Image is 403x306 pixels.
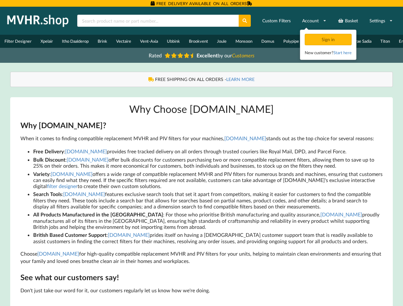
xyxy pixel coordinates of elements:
[33,191,62,197] span: Search Tools
[298,15,331,26] a: Account
[108,232,150,238] a: [DOMAIN_NAME]
[51,171,93,177] a: [DOMAIN_NAME]
[20,250,383,265] p: Choose for high-quality compatible replacement MVHR and PIV filters for your units, helping to ma...
[33,210,383,231] li: : For those who prioritise British manufacturing and quality assurance, proudly manufactures all ...
[33,156,383,170] li: : offer bulk discounts for customers purchasing two or more compatible replacement filters, allow...
[136,35,162,48] a: Vent-Axia
[33,231,383,245] li: : prides itself on having a [DEMOGRAPHIC_DATA] customer support team that is readily available to...
[33,232,107,238] span: British Based Customer Support
[305,34,352,45] div: Sign in
[342,35,376,48] a: Heatrae Sadia
[184,35,213,48] a: Brookvent
[334,15,362,26] a: Basket
[365,15,397,26] a: Settings
[231,35,257,48] a: Monsoon
[279,35,303,48] a: Polypipe
[67,157,108,163] a: [DOMAIN_NAME]
[93,35,112,48] a: Brink
[226,76,255,82] a: LEARN MORE
[333,50,352,55] a: Start here
[257,35,279,48] a: Domus
[305,49,352,56] div: New customer?
[36,35,57,48] a: Xpelair
[320,211,362,217] a: [DOMAIN_NAME]
[20,135,383,142] p: When it comes to finding compatible replacement MVHR and PIV filters for your machines, stands ou...
[20,287,383,294] p: Don't just take our word for it, our customers regularly let us know how we're doing.
[20,102,383,115] h1: Why Choose [DOMAIN_NAME]
[33,157,65,163] span: Bulk Discount
[37,251,79,257] a: [DOMAIN_NAME]
[197,52,218,58] b: Excellent
[258,15,295,26] a: Custom Filters
[20,273,383,282] h2: See what our customers say!
[33,211,163,217] span: All Products Manufactured in the [GEOGRAPHIC_DATA]
[65,148,107,154] a: [DOMAIN_NAME]
[4,13,71,29] img: mvhr.shop.png
[213,35,231,48] a: Joule
[20,120,383,130] h2: Why [DOMAIN_NAME]?
[33,148,64,154] span: Free Delivery
[33,170,383,190] li: : offers a wide range of compatible replacement MVHR and PIV filters for numerous brands and mach...
[144,50,259,61] a: Rated Excellentby ourCustomers
[305,37,353,42] a: Sign in
[63,191,105,197] a: [DOMAIN_NAME]
[33,171,49,177] span: Variety
[376,35,394,48] a: Titon
[33,147,383,156] li: : provides free tracked delivery on all orders through trusted couriers like Royal Mail, DPD, and...
[112,35,136,48] a: Vectaire
[77,15,239,27] input: Search product name or part number...
[224,135,266,141] a: [DOMAIN_NAME]
[17,76,386,83] div: FREE SHIPPING ON ALL ORDERS -
[33,190,383,210] li: : features exclusive search tools that set it apart from competitors, making it easier for custom...
[149,52,162,58] span: Rated
[197,52,254,58] span: by our
[162,35,184,48] a: Ubbink
[232,52,254,58] i: Customers
[57,35,93,48] a: Itho Daalderop
[47,183,78,189] a: filter designer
